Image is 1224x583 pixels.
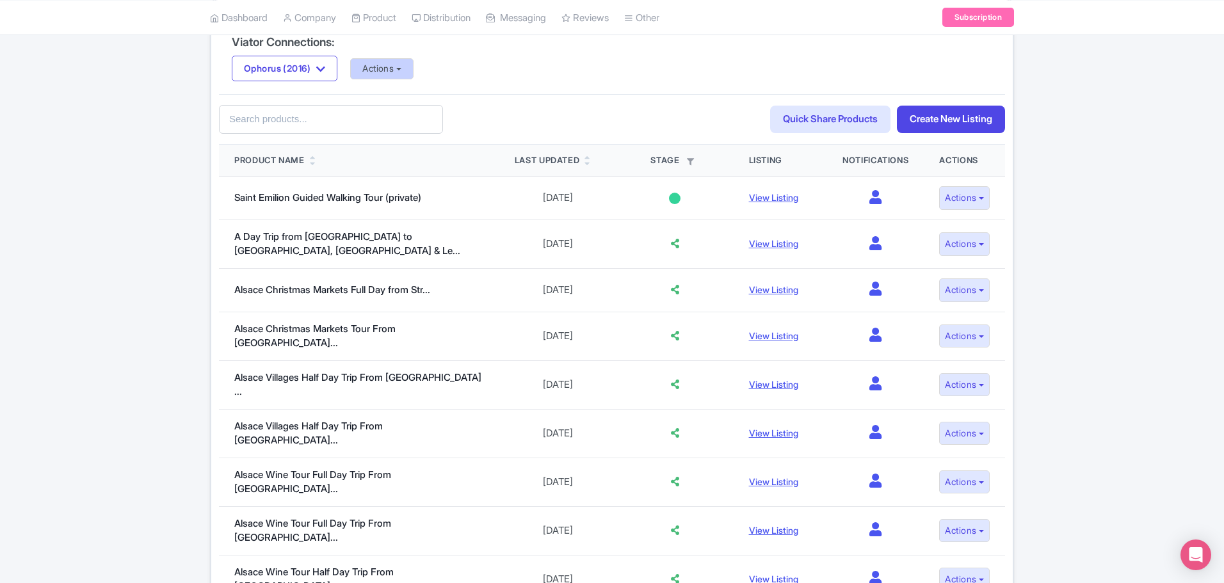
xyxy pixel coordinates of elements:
[942,8,1014,27] a: Subscription
[499,458,616,506] td: [DATE]
[749,525,798,536] a: View Listing
[234,468,391,495] a: Alsace Wine Tour Full Day Trip From [GEOGRAPHIC_DATA]...
[749,379,798,390] a: View Listing
[827,145,924,177] th: Notifications
[687,158,694,165] i: Filter by stage
[234,371,481,398] a: Alsace Villages Half Day Trip From [GEOGRAPHIC_DATA] ...
[499,360,616,409] td: [DATE]
[515,154,580,167] div: Last Updated
[749,476,798,487] a: View Listing
[232,56,337,81] button: Ophorus (2016)
[1180,539,1211,570] div: Open Intercom Messenger
[939,324,990,348] button: Actions
[234,284,430,296] a: Alsace Christmas Markets Full Day from Str...
[234,191,421,204] a: Saint Emilion Guided Walking Tour (private)
[499,177,616,220] td: [DATE]
[749,284,798,295] a: View Listing
[770,106,890,133] a: Quick Share Products
[939,232,990,256] button: Actions
[632,154,718,167] div: Stage
[234,420,383,447] a: Alsace Villages Half Day Trip From [GEOGRAPHIC_DATA]...
[939,186,990,210] button: Actions
[939,470,990,494] button: Actions
[749,192,798,203] a: View Listing
[939,373,990,397] button: Actions
[939,278,990,302] button: Actions
[734,145,827,177] th: Listing
[749,427,798,438] a: View Listing
[232,36,992,49] h4: Viator Connections:
[234,154,305,167] div: Product Name
[234,230,460,257] a: A Day Trip from [GEOGRAPHIC_DATA] to [GEOGRAPHIC_DATA], [GEOGRAPHIC_DATA] & Le...
[939,422,990,445] button: Actions
[234,517,391,544] a: Alsace Wine Tour Full Day Trip From [GEOGRAPHIC_DATA]...
[499,409,616,458] td: [DATE]
[234,323,396,349] a: Alsace Christmas Markets Tour From [GEOGRAPHIC_DATA]...
[924,145,1005,177] th: Actions
[749,238,798,249] a: View Listing
[897,106,1005,133] a: Create New Listing
[499,268,616,312] td: [DATE]
[749,330,798,341] a: View Listing
[499,220,616,268] td: [DATE]
[499,506,616,555] td: [DATE]
[219,105,443,134] input: Search products...
[499,312,616,360] td: [DATE]
[350,58,414,79] button: Actions
[939,519,990,543] button: Actions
